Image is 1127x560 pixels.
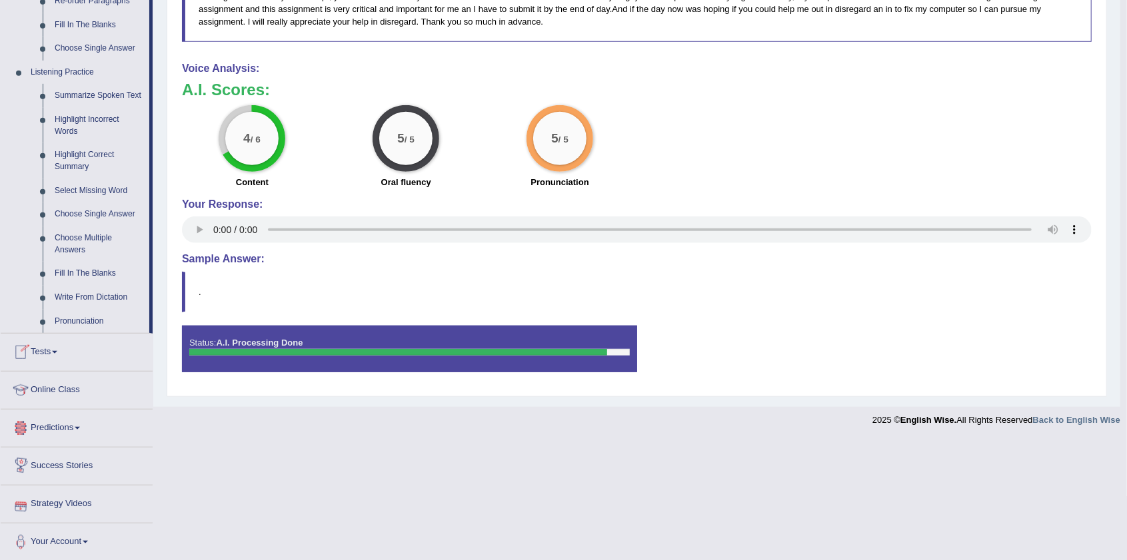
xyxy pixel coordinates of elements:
[182,198,1092,210] h4: Your Response:
[551,131,559,146] big: 5
[25,61,149,85] a: Listening Practice
[49,84,149,108] a: Summarize Spoken Text
[243,131,251,146] big: 4
[1,334,153,367] a: Tests
[49,286,149,310] a: Write From Dictation
[182,272,1092,312] blockquote: .
[1,485,153,519] a: Strategy Videos
[49,262,149,286] a: Fill In The Blanks
[900,415,956,425] strong: English Wise.
[182,81,270,99] b: A.I. Scores:
[49,310,149,334] a: Pronunciation
[1,410,153,443] a: Predictions
[49,179,149,203] a: Select Missing Word
[1033,415,1120,425] a: Back to English Wise
[1,447,153,481] a: Success Stories
[236,176,269,188] label: Content
[49,226,149,262] a: Choose Multiple Answers
[49,13,149,37] a: Fill In The Blanks
[49,202,149,226] a: Choose Single Answer
[559,135,568,145] small: / 5
[397,131,405,146] big: 5
[182,326,637,372] div: Status:
[49,37,149,61] a: Choose Single Answer
[49,143,149,178] a: Highlight Correct Summary
[1,372,153,405] a: Online Class
[182,253,1092,265] h4: Sample Answer:
[182,63,1092,75] h4: Voice Analysis:
[381,176,431,188] label: Oral fluency
[1,523,153,557] a: Your Account
[405,135,415,145] small: / 5
[872,407,1120,426] div: 2025 © All Rights Reserved
[531,176,588,188] label: Pronunciation
[251,135,261,145] small: / 6
[216,338,303,348] strong: A.I. Processing Done
[49,108,149,143] a: Highlight Incorrect Words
